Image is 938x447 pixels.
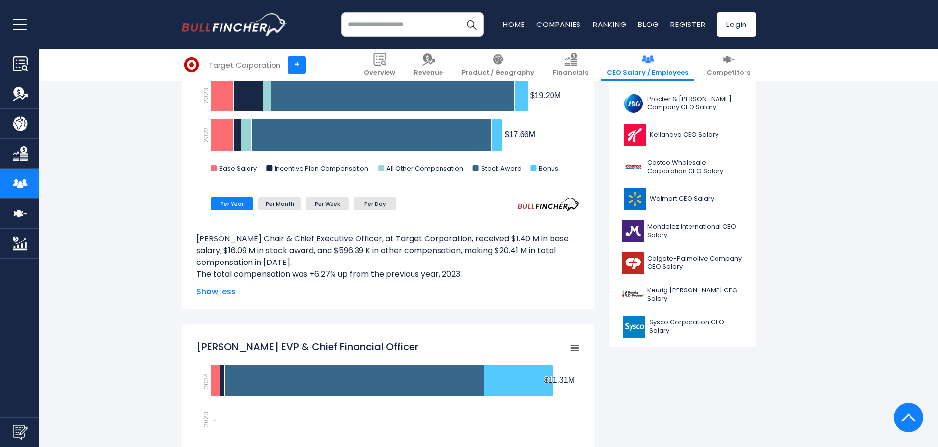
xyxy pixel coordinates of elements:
span: Revenue [414,69,443,77]
a: Colgate-Palmolive Company CEO Salary [616,249,749,276]
text: Bonus [539,164,558,173]
svg: Brian C. Cornell Chair & Chief Executive Officer [196,11,579,183]
text: - [213,415,216,423]
img: COST logo [622,156,644,178]
span: Walmart CEO Salary [650,195,714,203]
img: TGT logo [182,55,201,74]
a: Ranking [593,19,626,29]
p: The total compensation was +6.27% up from the previous year, 2023. [196,268,579,280]
span: Colgate-Palmolive Company CEO Salary [647,255,743,271]
a: Sysco Corporation CEO Salary [616,313,749,340]
a: Product / Geography [456,49,540,81]
tspan: [PERSON_NAME] EVP & Chief Financial Officer [196,340,418,354]
img: CL logo [622,252,644,274]
img: SYY logo [622,316,646,338]
img: bullfincher logo [182,13,287,36]
p: [PERSON_NAME] Chair & Chief Executive Officer, at Target Corporation, received $1.40 M in base sa... [196,233,579,268]
a: Home [503,19,524,29]
div: Target Corporation [209,59,280,71]
span: Overview [364,69,395,77]
img: WMT logo [622,188,647,210]
span: Keurig [PERSON_NAME] CEO Salary [647,287,743,303]
text: 2023 [201,88,211,104]
text: 2023 [201,412,211,427]
span: Competitors [707,69,750,77]
tspan: $19.20M [530,91,561,100]
a: CEO Salary / Employees [601,49,694,81]
a: Blog [638,19,659,29]
text: All Other Compensation [386,164,463,173]
span: Product / Geography [462,69,534,77]
span: Mondelez International CEO Salary [647,223,743,239]
span: Sysco Corporation CEO Salary [649,318,743,335]
a: Walmart CEO Salary [616,185,749,212]
a: Mondelez International CEO Salary [616,217,749,244]
li: Per Day [354,197,396,210]
a: Companies [536,19,581,29]
span: Financials [553,69,588,77]
li: Per Year [211,197,253,210]
a: Costco Wholesale Corporation CEO Salary [616,154,749,181]
span: CEO Salary / Employees [607,69,688,77]
li: Per Month [258,197,301,210]
a: Keurig [PERSON_NAME] CEO Salary [616,281,749,308]
a: Financials [547,49,594,81]
a: Login [717,12,756,37]
a: Competitors [701,49,756,81]
span: Procter & [PERSON_NAME] Company CEO Salary [647,95,743,112]
a: Go to homepage [182,13,287,36]
a: Kellanova CEO Salary [616,122,749,149]
a: Revenue [408,49,449,81]
text: Base Salary [219,164,257,173]
img: KDP logo [622,284,644,306]
a: Register [670,19,705,29]
li: Per Week [306,197,349,210]
text: 2024 [201,373,211,389]
img: PG logo [622,92,644,114]
text: 2022 [201,127,211,143]
tspan: $11.31M [544,376,575,384]
a: Overview [358,49,401,81]
img: K logo [622,124,647,146]
button: Search [459,12,484,37]
span: Show less [196,286,579,298]
span: Costco Wholesale Corporation CEO Salary [647,159,743,176]
span: Kellanova CEO Salary [650,131,718,139]
text: Stock Award [481,164,522,173]
a: Procter & [PERSON_NAME] Company CEO Salary [616,90,749,117]
a: + [288,56,306,74]
img: MDLZ logo [622,220,644,242]
tspan: $17.66M [505,131,535,139]
text: Incentive Plan Compensation [275,164,368,173]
